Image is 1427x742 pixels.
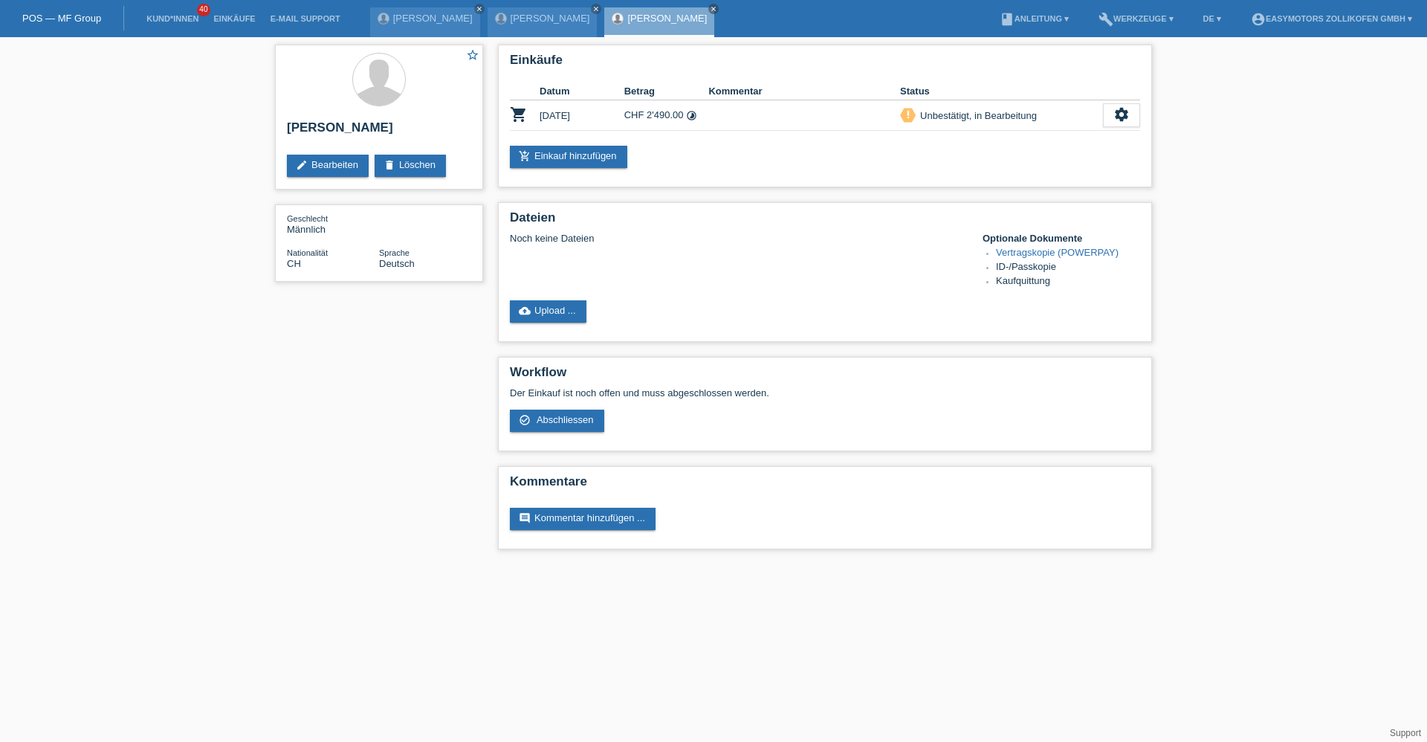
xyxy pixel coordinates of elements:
i: priority_high [903,109,913,120]
a: [PERSON_NAME] [511,13,590,24]
i: account_circle [1251,12,1266,27]
a: deleteLöschen [375,155,446,177]
td: CHF 2'490.00 [624,100,709,131]
a: Kund*innen [139,14,206,23]
i: delete [384,159,395,171]
i: settings [1113,106,1130,123]
i: Fixe Raten (24 Raten) [686,110,697,121]
a: add_shopping_cartEinkauf hinzufügen [510,146,627,168]
div: Noch keine Dateien [510,233,964,244]
a: [PERSON_NAME] [627,13,707,24]
a: bookAnleitung ▾ [992,14,1076,23]
a: editBearbeiten [287,155,369,177]
span: 40 [197,4,210,16]
a: DE ▾ [1196,14,1229,23]
a: account_circleEasymotors Zollikofen GmbH ▾ [1243,14,1420,23]
i: comment [519,512,531,524]
div: Männlich [287,213,379,235]
span: Deutsch [379,258,415,269]
h2: Workflow [510,365,1140,387]
i: POSP00028106 [510,106,528,123]
span: Schweiz [287,258,301,269]
a: E-Mail Support [263,14,348,23]
p: Der Einkauf ist noch offen und muss abgeschlossen werden. [510,387,1140,399]
h2: Kommentare [510,474,1140,497]
a: Vertragskopie (POWERPAY) [996,247,1119,258]
a: cloud_uploadUpload ... [510,300,586,323]
h2: Dateien [510,210,1140,233]
li: Kaufquittung [996,275,1140,289]
a: close [591,4,601,14]
th: Kommentar [708,83,900,100]
i: add_shopping_cart [519,150,531,162]
i: cloud_upload [519,305,531,317]
span: Nationalität [287,248,328,257]
th: Betrag [624,83,709,100]
i: book [1000,12,1015,27]
a: Support [1390,728,1421,738]
h2: Einkäufe [510,53,1140,75]
a: Einkäufe [206,14,262,23]
i: close [476,5,483,13]
a: star_border [466,48,479,64]
th: Datum [540,83,624,100]
th: Status [900,83,1103,100]
a: POS — MF Group [22,13,101,24]
h2: [PERSON_NAME] [287,120,471,143]
i: star_border [466,48,479,62]
li: ID-/Passkopie [996,261,1140,275]
a: commentKommentar hinzufügen ... [510,508,656,530]
h4: Optionale Dokumente [983,233,1140,244]
i: close [710,5,717,13]
td: [DATE] [540,100,624,131]
i: check_circle_outline [519,414,531,426]
a: check_circle_outline Abschliessen [510,410,604,432]
a: close [708,4,719,14]
i: close [592,5,600,13]
a: buildWerkzeuge ▾ [1091,14,1181,23]
span: Abschliessen [537,414,594,425]
a: [PERSON_NAME] [393,13,473,24]
i: build [1098,12,1113,27]
div: Unbestätigt, in Bearbeitung [916,108,1037,123]
i: edit [296,159,308,171]
span: Sprache [379,248,410,257]
span: Geschlecht [287,214,328,223]
a: close [474,4,485,14]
